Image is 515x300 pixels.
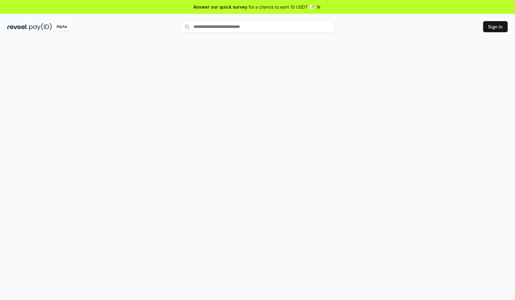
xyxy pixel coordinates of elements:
[53,23,70,31] div: Alpha
[249,4,314,10] span: for a chance to earn 10 USDT 📝
[193,4,247,10] span: Answer our quick survey
[7,23,28,31] img: reveel_dark
[483,21,508,32] button: Sign In
[29,23,52,31] img: pay_id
